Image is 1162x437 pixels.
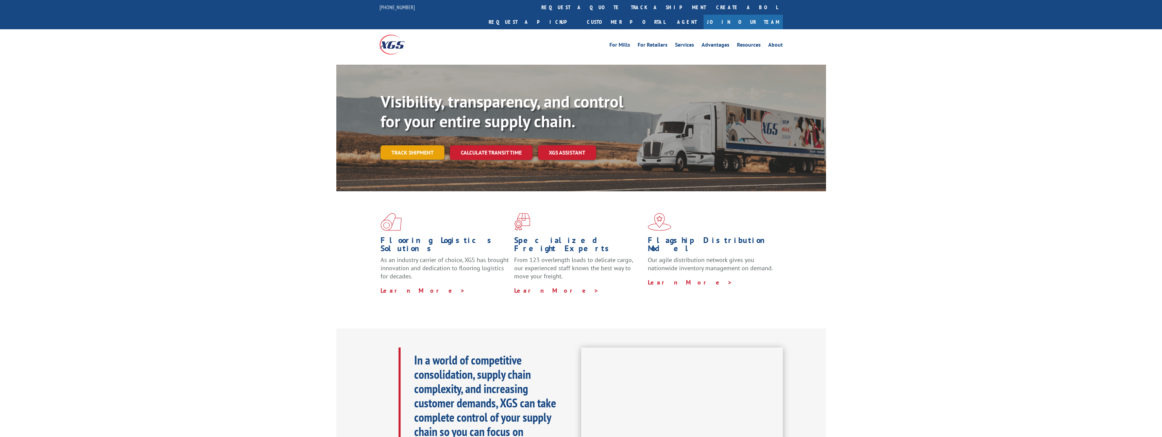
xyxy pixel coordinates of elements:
p: From 123 overlength loads to delicate cargo, our experienced staff knows the best way to move you... [514,256,643,286]
a: Customer Portal [582,15,670,29]
a: Learn More > [381,287,465,294]
a: XGS ASSISTANT [538,145,596,160]
a: Learn More > [514,287,599,294]
a: Services [675,42,694,50]
span: As an industry carrier of choice, XGS has brought innovation and dedication to flooring logistics... [381,256,509,280]
b: Visibility, transparency, and control for your entire supply chain. [381,91,623,132]
a: Advantages [702,42,729,50]
img: xgs-icon-total-supply-chain-intelligence-red [381,213,402,231]
a: Agent [670,15,704,29]
a: About [768,42,783,50]
a: [PHONE_NUMBER] [380,4,415,11]
img: xgs-icon-flagship-distribution-model-red [648,213,671,231]
a: Calculate transit time [450,145,533,160]
a: Track shipment [381,145,444,160]
a: Learn More > [648,278,732,286]
a: Join Our Team [704,15,783,29]
h1: Specialized Freight Experts [514,236,643,256]
h1: Flooring Logistics Solutions [381,236,509,256]
a: For Retailers [638,42,668,50]
a: Request a pickup [484,15,582,29]
span: Our agile distribution network gives you nationwide inventory management on demand. [648,256,773,272]
img: xgs-icon-focused-on-flooring-red [514,213,530,231]
h1: Flagship Distribution Model [648,236,776,256]
a: Resources [737,42,761,50]
a: For Mills [609,42,630,50]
